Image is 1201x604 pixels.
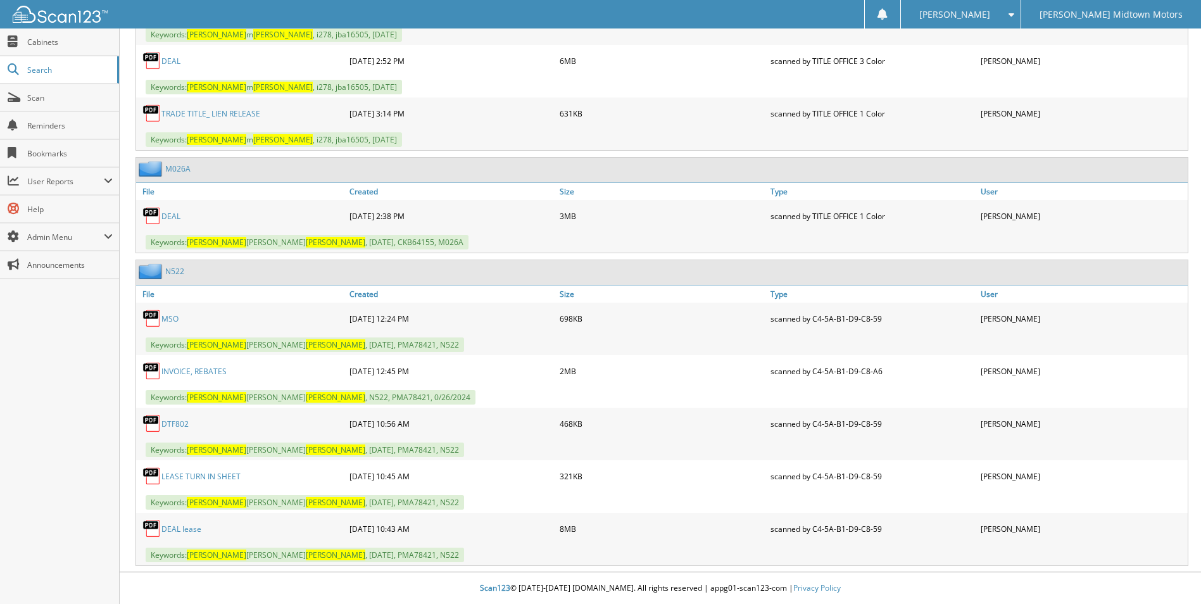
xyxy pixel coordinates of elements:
[142,51,161,70] img: PDF.png
[13,6,108,23] img: scan123-logo-white.svg
[556,411,767,436] div: 468KB
[187,550,246,560] span: [PERSON_NAME]
[27,232,104,242] span: Admin Menu
[161,524,201,534] a: DEAL lease
[136,286,346,303] a: File
[146,80,402,94] span: Keywords: m , i278, jba16505, [DATE]
[146,27,402,42] span: Keywords: m , i278, jba16505, [DATE]
[978,358,1188,384] div: [PERSON_NAME]
[978,411,1188,436] div: [PERSON_NAME]
[161,108,260,119] a: TRADE TITLE_ LIEN RELEASE
[978,183,1188,200] a: User
[306,444,365,455] span: [PERSON_NAME]
[187,29,246,40] span: [PERSON_NAME]
[142,309,161,328] img: PDF.png
[142,206,161,225] img: PDF.png
[146,390,475,405] span: Keywords: [PERSON_NAME] , N522, PMA78421, 0/26/2024
[306,497,365,508] span: [PERSON_NAME]
[165,163,191,174] a: M026A
[253,82,313,92] span: [PERSON_NAME]
[767,411,978,436] div: scanned by C4-5A-B1-D9-C8-59
[27,120,113,131] span: Reminders
[978,101,1188,126] div: [PERSON_NAME]
[767,286,978,303] a: Type
[139,263,165,279] img: folder2.png
[142,362,161,381] img: PDF.png
[306,392,365,403] span: [PERSON_NAME]
[161,211,180,222] a: DEAL
[142,104,161,123] img: PDF.png
[146,443,464,457] span: Keywords: [PERSON_NAME] , [DATE], PMA78421, N522
[767,516,978,541] div: scanned by C4-5A-B1-D9-C8-59
[27,204,113,215] span: Help
[556,48,767,73] div: 6MB
[346,516,556,541] div: [DATE] 10:43 AM
[187,82,246,92] span: [PERSON_NAME]
[161,366,227,377] a: INVOICE, REBATES
[978,463,1188,489] div: [PERSON_NAME]
[346,463,556,489] div: [DATE] 10:45 AM
[306,550,365,560] span: [PERSON_NAME]
[161,313,179,324] a: MSO
[346,411,556,436] div: [DATE] 10:56 AM
[27,37,113,47] span: Cabinets
[27,148,113,159] span: Bookmarks
[161,418,189,429] a: DTF802
[346,306,556,331] div: [DATE] 12:24 PM
[346,203,556,229] div: [DATE] 2:38 PM
[136,183,346,200] a: File
[767,358,978,384] div: scanned by C4-5A-B1-D9-C8-A6
[556,286,767,303] a: Size
[27,65,111,75] span: Search
[139,161,165,177] img: folder2.png
[161,56,180,66] a: DEAL
[346,101,556,126] div: [DATE] 3:14 PM
[27,92,113,103] span: Scan
[187,134,246,145] span: [PERSON_NAME]
[978,306,1188,331] div: [PERSON_NAME]
[978,286,1188,303] a: User
[187,444,246,455] span: [PERSON_NAME]
[480,582,510,593] span: Scan123
[556,203,767,229] div: 3MB
[556,183,767,200] a: Size
[767,203,978,229] div: scanned by TITLE OFFICE 1 Color
[27,260,113,270] span: Announcements
[767,183,978,200] a: Type
[187,339,246,350] span: [PERSON_NAME]
[187,392,246,403] span: [PERSON_NAME]
[165,266,184,277] a: N522
[919,11,990,18] span: [PERSON_NAME]
[767,101,978,126] div: scanned by TITLE OFFICE 1 Color
[556,306,767,331] div: 698KB
[142,467,161,486] img: PDF.png
[306,339,365,350] span: [PERSON_NAME]
[146,495,464,510] span: Keywords: [PERSON_NAME] , [DATE], PMA78421, N522
[142,519,161,538] img: PDF.png
[767,463,978,489] div: scanned by C4-5A-B1-D9-C8-59
[146,337,464,352] span: Keywords: [PERSON_NAME] , [DATE], PMA78421, N522
[27,176,104,187] span: User Reports
[346,183,556,200] a: Created
[978,203,1188,229] div: [PERSON_NAME]
[556,101,767,126] div: 631KB
[120,573,1201,604] div: © [DATE]-[DATE] [DOMAIN_NAME]. All rights reserved | appg01-scan123-com |
[978,48,1188,73] div: [PERSON_NAME]
[253,29,313,40] span: [PERSON_NAME]
[1040,11,1183,18] span: [PERSON_NAME] Midtown Motors
[978,516,1188,541] div: [PERSON_NAME]
[306,237,365,248] span: [PERSON_NAME]
[161,471,241,482] a: LEASE TURN IN SHEET
[253,134,313,145] span: [PERSON_NAME]
[556,358,767,384] div: 2MB
[146,548,464,562] span: Keywords: [PERSON_NAME] , [DATE], PMA78421, N522
[187,237,246,248] span: [PERSON_NAME]
[146,235,468,249] span: Keywords: [PERSON_NAME] , [DATE], CKB64155, M026A
[767,306,978,331] div: scanned by C4-5A-B1-D9-C8-59
[556,516,767,541] div: 8MB
[346,286,556,303] a: Created
[1138,543,1201,604] iframe: Chat Widget
[793,582,841,593] a: Privacy Policy
[146,132,402,147] span: Keywords: m , i278, jba16505, [DATE]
